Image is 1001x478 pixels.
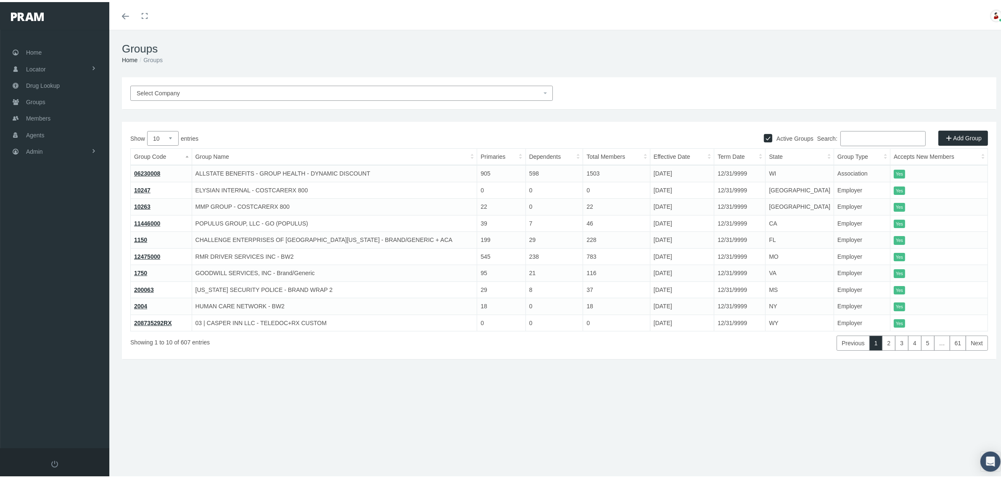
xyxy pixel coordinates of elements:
[894,218,905,226] itemstyle: Yes
[477,313,526,329] td: 0
[894,267,905,276] itemstyle: Yes
[714,180,766,197] td: 12/31/9999
[890,147,988,163] th: Accepts New Members: activate to sort column ascending
[894,234,905,243] itemstyle: Yes
[134,218,160,225] a: 11446000
[934,334,950,349] a: …
[766,246,834,263] td: MO
[26,76,60,92] span: Drug Lookup
[134,318,172,324] a: 208735292RX
[714,296,766,313] td: 12/31/9999
[834,197,890,213] td: Employer
[894,201,905,210] itemstyle: Yes
[882,334,895,349] a: 2
[192,296,477,313] td: HUMAN CARE NETWORK - BW2
[122,55,137,61] a: Home
[894,284,905,293] itemstyle: Yes
[134,168,160,175] a: 06230008
[834,147,890,163] th: Group Type: activate to sort column ascending
[583,263,650,280] td: 116
[192,313,477,329] td: 03 | CASPER INN LLC - TELEDOC+RX CUSTOM
[583,213,650,230] td: 46
[526,147,583,163] th: Dependents: activate to sort column ascending
[477,279,526,296] td: 29
[650,213,714,230] td: [DATE]
[134,301,147,307] a: 2004
[477,230,526,247] td: 199
[714,263,766,280] td: 12/31/9999
[192,163,477,180] td: ALLSTATE BENEFITS - GROUP HEALTH - DYNAMIC DISCOUNT
[134,284,154,291] a: 200063
[766,313,834,329] td: WY
[714,213,766,230] td: 12/31/9999
[192,213,477,230] td: POPULUS GROUP, LLC - GO (POPULUS)
[834,263,890,280] td: Employer
[650,163,714,180] td: [DATE]
[834,279,890,296] td: Employer
[130,129,559,144] label: Show entries
[894,300,905,309] itemstyle: Yes
[650,197,714,213] td: [DATE]
[477,147,526,163] th: Primaries: activate to sort column ascending
[583,313,650,329] td: 0
[26,42,42,58] span: Home
[526,313,583,329] td: 0
[526,296,583,313] td: 0
[714,246,766,263] td: 12/31/9999
[526,197,583,213] td: 0
[714,163,766,180] td: 12/31/9999
[192,263,477,280] td: GOODWILL SERVICES, INC - Brand/Generic
[137,88,180,95] span: Select Company
[477,163,526,180] td: 905
[477,263,526,280] td: 95
[834,180,890,197] td: Employer
[766,147,834,163] th: State: activate to sort column ascending
[714,313,766,329] td: 12/31/9999
[583,279,650,296] td: 37
[134,201,151,208] a: 10263
[526,246,583,263] td: 238
[477,213,526,230] td: 39
[980,449,1001,470] div: Open Intercom Messenger
[650,180,714,197] td: [DATE]
[766,197,834,213] td: [GEOGRAPHIC_DATA]
[766,180,834,197] td: [GEOGRAPHIC_DATA]
[766,279,834,296] td: MS
[834,296,890,313] td: Employer
[895,334,909,349] a: 3
[526,263,583,280] td: 21
[894,184,905,193] itemstyle: Yes
[894,168,905,176] itemstyle: Yes
[477,197,526,213] td: 22
[11,11,44,19] img: PRAM_20_x_78.png
[650,147,714,163] th: Effective Date: activate to sort column ascending
[134,234,147,241] a: 1150
[869,334,883,349] a: 1
[192,197,477,213] td: MMP GROUP - COSTCARERX 800
[650,313,714,329] td: [DATE]
[192,230,477,247] td: CHALLENGE ENTERPRISES OF [GEOGRAPHIC_DATA][US_STATE] - BRAND/GENERIC + ACA
[26,59,46,75] span: Locator
[477,246,526,263] td: 545
[921,334,935,349] a: 5
[477,296,526,313] td: 18
[134,268,147,274] a: 1750
[526,279,583,296] td: 8
[938,129,988,144] a: Add Group
[766,213,834,230] td: CA
[772,132,813,141] label: Active Groups
[894,317,905,326] itemstyle: Yes
[192,246,477,263] td: RMR DRIVER SERVICES INC - BW2
[583,197,650,213] td: 22
[966,334,988,349] a: Next
[766,263,834,280] td: VA
[134,185,151,192] a: 10247
[583,230,650,247] td: 228
[714,147,766,163] th: Term Date: activate to sort column ascending
[650,279,714,296] td: [DATE]
[526,230,583,247] td: 29
[950,334,967,349] a: 61
[131,147,192,163] th: Group Code: activate to sort column descending
[714,197,766,213] td: 12/31/9999
[650,296,714,313] td: [DATE]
